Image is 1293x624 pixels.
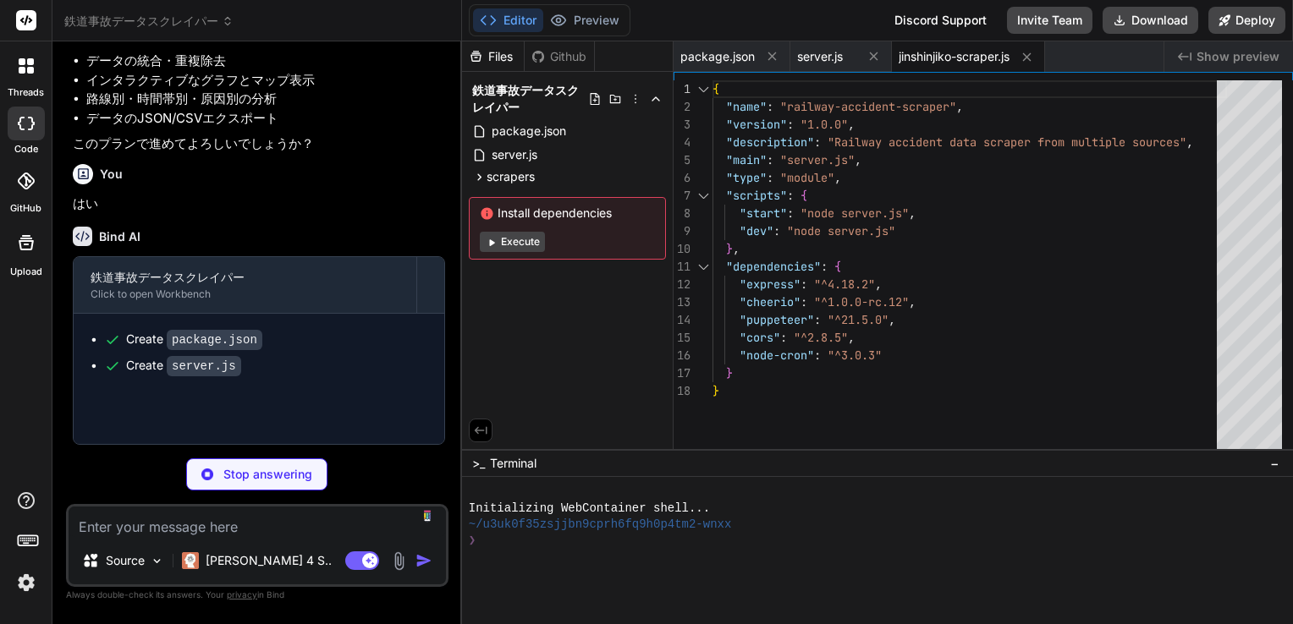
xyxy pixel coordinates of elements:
[86,52,445,71] li: データの統合・重複除去
[801,276,807,292] span: :
[780,99,956,114] span: "railway-accident-scraper"
[855,152,861,167] span: ,
[828,134,1166,150] span: "Railway accident data scraper from multiple sourc
[490,121,568,141] span: package.json
[794,330,848,345] span: "^2.8.5"
[12,568,41,597] img: settings
[726,170,767,185] span: "type"
[899,48,1010,65] span: jinshinjiko-scraper.js
[801,205,909,221] span: "node server.js"
[674,364,691,382] div: 17
[1267,450,1283,477] button: −
[787,205,794,221] span: :
[814,312,821,327] span: :
[726,259,821,274] span: "dependencies"
[525,48,594,65] div: Github
[14,142,38,156] label: code
[767,170,773,185] span: :
[480,232,545,252] button: Execute
[469,501,710,517] span: Initializing WebContainer shell...
[787,188,794,203] span: :
[674,187,691,205] div: 7
[787,117,794,132] span: :
[126,331,262,348] div: Create
[64,13,234,30] span: 鉄道事故データスクレイパー
[814,134,821,150] span: :
[415,552,432,569] img: icon
[480,205,655,222] span: Install dependencies
[1270,455,1279,472] span: −
[740,223,773,238] span: "dev"
[889,312,895,327] span: ,
[8,85,44,100] label: threads
[490,455,536,472] span: Terminal
[740,205,787,221] span: "start"
[100,166,123,183] h6: You
[713,383,719,398] span: }
[10,201,41,216] label: GitHub
[848,330,855,345] span: ,
[780,330,787,345] span: :
[726,134,814,150] span: "description"
[674,240,691,258] div: 10
[167,330,262,350] code: package.json
[733,241,740,256] span: ,
[726,365,733,380] span: }
[86,109,445,129] li: データのJSON/CSVエクスポート
[1103,7,1198,34] button: Download
[490,145,539,165] span: server.js
[674,258,691,276] div: 11
[821,259,828,274] span: :
[674,293,691,311] div: 13
[674,222,691,240] div: 9
[726,117,787,132] span: "version"
[740,312,814,327] span: "puppeteer"
[740,348,814,363] span: "node-cron"
[74,257,416,313] button: 鉄道事故データスクレイパーClick to open Workbench
[780,170,834,185] span: "module"
[182,552,199,569] img: Claude 4 Sonnet
[1208,7,1285,34] button: Deploy
[674,329,691,347] div: 15
[389,551,409,571] img: attachment
[487,168,535,185] span: scrapers
[814,276,875,292] span: "^4.18.2"
[473,8,543,32] button: Editor
[462,48,524,65] div: Files
[10,265,42,279] label: Upload
[674,347,691,364] div: 16
[801,294,807,309] span: :
[543,8,626,32] button: Preview
[713,81,719,96] span: {
[956,99,963,114] span: ,
[740,294,801,309] span: "cheerio"
[780,152,855,167] span: "server.js"
[680,48,755,65] span: package.json
[674,382,691,400] div: 18
[150,554,164,568] img: Pick Models
[1197,48,1279,65] span: Show preview
[814,348,821,363] span: :
[227,589,257,599] span: privacy
[469,533,477,549] span: ❯
[828,348,882,363] span: "^3.0.3"
[740,330,780,345] span: "cors"
[848,117,855,132] span: ,
[1186,134,1193,150] span: ,
[674,311,691,329] div: 14
[167,356,241,376] code: server.js
[91,287,399,301] div: Click to open Workbench
[767,152,773,167] span: :
[909,294,916,309] span: ,
[1166,134,1186,150] span: es"
[787,223,895,238] span: "node server.js"
[472,82,588,116] span: 鉄道事故データスクレイパー
[674,116,691,134] div: 3
[99,228,140,245] h6: Bind AI
[674,151,691,169] div: 5
[801,117,848,132] span: "1.0.0"
[801,188,807,203] span: {
[834,170,841,185] span: ,
[73,134,445,154] p: このプランで進めてよろしいでしょうか？
[73,194,445,214] p: はい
